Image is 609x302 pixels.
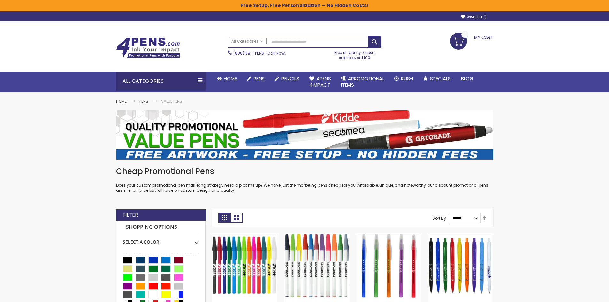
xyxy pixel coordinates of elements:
[139,98,148,104] a: Pens
[233,50,264,56] a: (888) 88-4PENS
[254,75,265,82] span: Pens
[309,75,331,88] span: 4Pens 4impact
[231,39,263,44] span: All Categories
[284,233,349,298] img: Belfast Value Stick Pen
[212,233,277,238] a: Belfast B Value Stick Pen
[433,215,446,221] label: Sort By
[212,72,242,86] a: Home
[428,233,493,238] a: Custom Cambria Plastic Retractable Ballpoint Pen - Monochromatic Body Color
[116,37,180,58] img: 4Pens Custom Pens and Promotional Products
[116,166,493,193] div: Does your custom promotional pen marketing strategy need a pick me up? We have just the marketing...
[430,75,451,82] span: Specials
[116,110,493,160] img: Value Pens
[218,213,230,223] strong: Grid
[123,234,199,245] div: Select A Color
[242,72,270,86] a: Pens
[328,48,381,60] div: Free shipping on pen orders over $199
[356,233,421,298] img: Belfast Translucent Value Stick Pen
[336,72,389,92] a: 4PROMOTIONALITEMS
[284,233,349,238] a: Belfast Value Stick Pen
[270,72,304,86] a: Pencils
[116,72,206,91] div: All Categories
[116,166,493,176] h1: Cheap Promotional Pens
[228,36,267,47] a: All Categories
[461,75,473,82] span: Blog
[389,72,418,86] a: Rush
[281,75,299,82] span: Pencils
[116,98,127,104] a: Home
[341,75,384,88] span: 4PROMOTIONAL ITEMS
[401,75,413,82] span: Rush
[356,233,421,238] a: Belfast Translucent Value Stick Pen
[212,233,277,298] img: Belfast B Value Stick Pen
[123,221,199,234] strong: Shopping Options
[304,72,336,92] a: 4Pens4impact
[461,15,487,19] a: Wishlist
[418,72,456,86] a: Specials
[428,233,493,298] img: Custom Cambria Plastic Retractable Ballpoint Pen - Monochromatic Body Color
[233,50,285,56] span: - Call Now!
[161,98,182,104] strong: Value Pens
[122,212,138,219] strong: Filter
[224,75,237,82] span: Home
[456,72,479,86] a: Blog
